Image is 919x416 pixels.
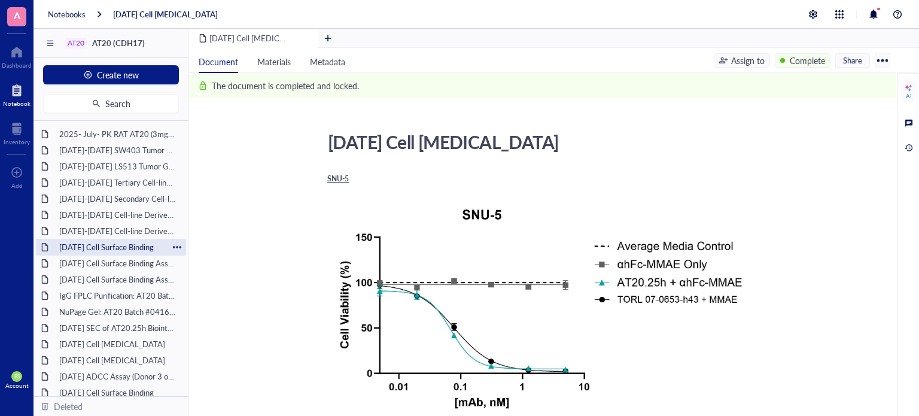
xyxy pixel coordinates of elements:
[54,239,168,256] div: [DATE] Cell Surface Binding
[54,352,181,369] div: [DATE] Cell [MEDICAL_DATA]
[54,384,181,401] div: [DATE] Cell Surface Binding
[5,382,29,389] div: Account
[843,55,862,66] span: Share
[199,56,238,68] span: Document
[54,287,181,304] div: IgG FPLC Purification: AT20 Batch #060325
[54,126,181,142] div: 2025- July- PK RAT AT20 (3mg/kg; 6mg/kg & 9mg/kg)
[3,81,31,107] a: Notebook
[2,42,32,69] a: Dashboard
[54,303,181,320] div: NuPage Gel: AT20 Batch #04162025, #051525, #060325
[54,223,181,239] div: [DATE]-[DATE] Cell-line Derived Xenograft (CDX) Model SNU-16
[4,119,30,145] a: Inventory
[54,368,181,385] div: [DATE] ADCC Assay (Donor 3 out of 3)
[54,336,181,353] div: [DATE] Cell [MEDICAL_DATA]
[257,56,291,68] span: Materials
[54,320,181,336] div: [DATE] SEC of AT20.25h Biointron
[97,70,139,80] span: Create new
[4,138,30,145] div: Inventory
[906,92,912,99] div: AI
[54,142,181,159] div: [DATE]-[DATE] SW403 Tumor Growth Pilot Study
[43,65,179,84] button: Create new
[92,37,145,48] span: AT20 (CDH17)
[54,174,181,191] div: [DATE]-[DATE] Tertiary Cell-line Derived Xenograft (CDX) Model SNU-16
[310,56,345,68] span: Metadata
[14,374,19,379] span: BS
[48,9,86,20] a: Notebooks
[835,53,870,68] button: Share
[43,94,179,113] button: Search
[212,79,359,92] div: The document is completed and locked.
[3,100,31,107] div: Notebook
[54,190,181,207] div: [DATE]-[DATE] Secondary Cell-line Derived Xenograft (CDX) Model SNU-16
[113,9,218,20] a: [DATE] Cell [MEDICAL_DATA]
[54,271,181,288] div: [DATE] Cell Surface Binding Assay
[105,99,130,108] span: Search
[54,400,83,413] div: Deleted
[68,39,84,47] div: AT20
[54,207,181,223] div: [DATE]-[DATE] Cell-line Derived Xenograft (CDX) Model AsPC-1
[11,182,23,189] div: Add
[327,174,349,184] span: SNU-5
[790,54,825,67] div: Complete
[2,62,32,69] div: Dashboard
[54,158,181,175] div: [DATE]-[DATE] LS513 Tumor Growth Pilot Study
[14,8,20,23] span: A
[54,255,181,272] div: [DATE] Cell Surface Binding Assay
[731,54,765,67] div: Assign to
[322,127,748,157] div: [DATE] Cell [MEDICAL_DATA]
